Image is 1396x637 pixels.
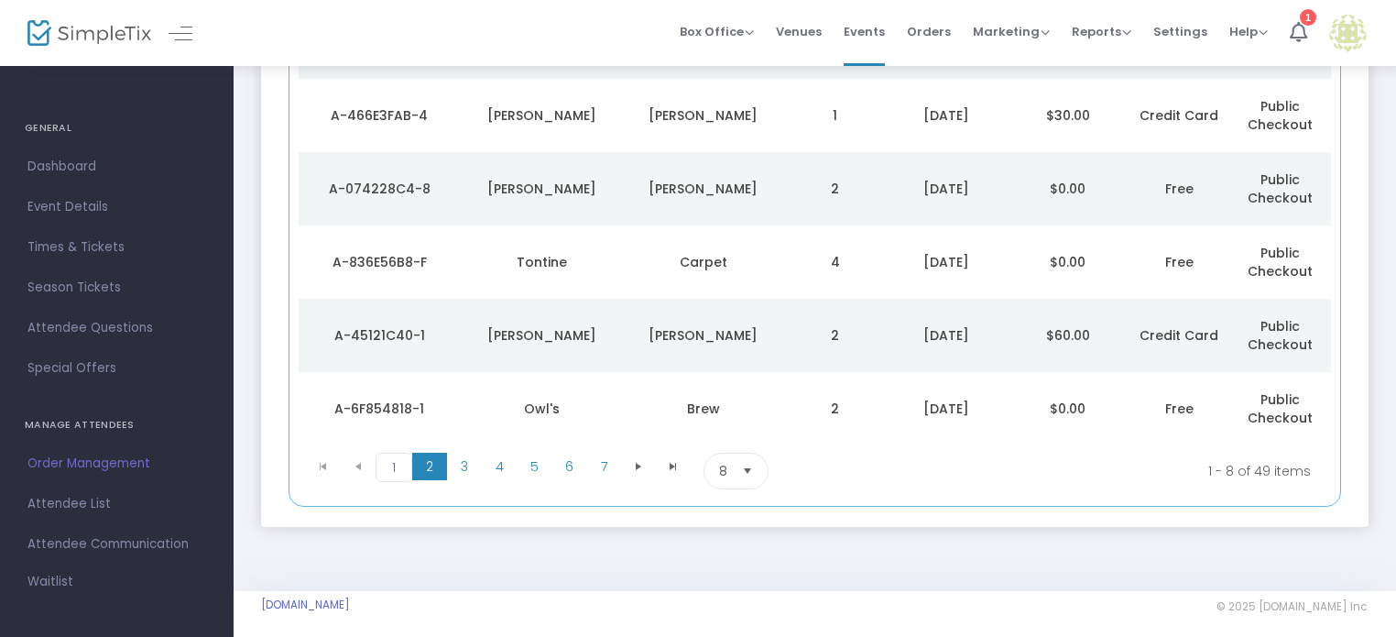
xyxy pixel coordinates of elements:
div: Wojcik [627,106,780,125]
span: Free [1165,253,1194,271]
span: Credit Card [1140,106,1218,125]
span: Page 5 [517,453,551,480]
span: Order Management [27,452,206,476]
td: 2 [784,152,885,225]
div: Joe [465,106,618,125]
span: Page 2 [412,453,447,480]
span: Season Tickets [27,276,206,300]
span: Event Details [27,195,206,219]
span: Page 7 [586,453,621,480]
span: Attendee List [27,492,206,516]
div: A-836E56B8-F [303,253,456,271]
span: Public Checkout [1248,170,1313,207]
div: Krause [627,326,780,345]
div: Tontine [465,253,618,271]
div: 8/20/2025 [890,106,1003,125]
div: 8/20/2025 [890,180,1003,198]
h4: MANAGE ATTENDEES [25,407,209,444]
td: 4 [784,225,885,299]
div: Brew [627,400,780,418]
span: Credit Card [1140,326,1218,345]
td: 2 [784,372,885,445]
div: A-074228C4-8 [303,180,456,198]
span: Free [1165,400,1194,418]
td: $0.00 [1007,372,1129,445]
span: Special Offers [27,357,206,380]
span: Venues [776,8,822,55]
div: A-6F854818-1 [303,400,456,418]
div: A-466E3FAB-4 [303,106,456,125]
span: © 2025 [DOMAIN_NAME] Inc. [1216,599,1369,614]
span: Public Checkout [1248,97,1313,134]
div: 8/20/2025 [890,253,1003,271]
span: Settings [1153,8,1207,55]
span: Dashboard [27,155,206,179]
td: $0.00 [1007,225,1129,299]
td: 1 [784,79,885,152]
span: Events [844,8,885,55]
span: Help [1229,23,1268,40]
div: Ashely [465,180,618,198]
span: Free [1165,180,1194,198]
kendo-pager-info: 1 - 8 of 49 items [950,453,1311,489]
span: Waitlist [27,573,73,591]
div: 8/18/2025 [890,400,1003,418]
span: Page 6 [551,453,586,480]
span: Go to the last page [666,459,681,474]
span: Page 1 [376,453,412,482]
span: Public Checkout [1248,317,1313,354]
span: Page 3 [447,453,482,480]
span: Go to the next page [631,459,646,474]
span: Public Checkout [1248,244,1313,280]
h4: GENERAL [25,110,209,147]
span: 8 [719,462,727,480]
button: Select [735,454,760,489]
div: A-45121C40-1 [303,326,456,345]
td: 2 [784,299,885,372]
span: Reports [1072,23,1131,40]
span: Times & Tickets [27,236,206,259]
span: Go to the next page [621,453,656,480]
div: 1 [1300,9,1316,26]
td: $0.00 [1007,152,1129,225]
div: Carpet [627,253,780,271]
span: Go to the last page [656,453,691,480]
span: Attendee Communication [27,533,206,556]
span: Box Office [680,23,754,40]
td: $60.00 [1007,299,1129,372]
span: Marketing [973,23,1050,40]
div: Blendowski [627,180,780,198]
span: Orders [907,8,951,55]
div: Erin [465,326,618,345]
div: Owl's [465,400,618,418]
a: [DOMAIN_NAME] [261,598,350,612]
span: Attendee Questions [27,316,206,340]
div: 8/20/2025 [890,326,1003,345]
span: Public Checkout [1248,390,1313,427]
span: Page 4 [482,453,517,480]
td: $30.00 [1007,79,1129,152]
